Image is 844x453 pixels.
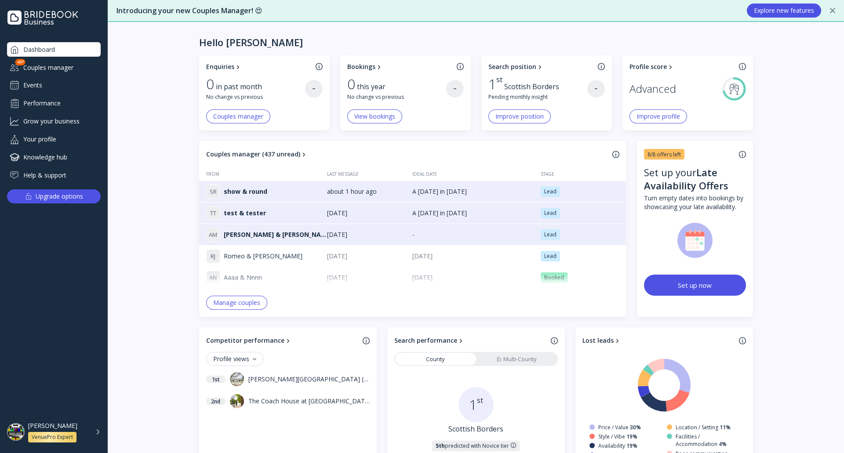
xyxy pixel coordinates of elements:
div: 0 [347,76,355,92]
div: No change vs previous [347,93,446,101]
a: Competitor performance [206,336,359,345]
div: View bookings [354,113,395,120]
div: 0 [206,76,214,92]
div: Lead [544,210,557,217]
div: Advanced [629,80,676,97]
div: Improve position [495,113,544,120]
div: Couples manager [213,113,263,120]
div: 2 nd [206,398,226,405]
button: Couples manager [206,109,270,123]
div: R J [206,249,220,263]
div: Lead [544,188,557,195]
div: this year [357,82,391,92]
span: show & round [224,187,267,196]
div: Facilities / Accommodation [676,433,739,448]
div: Profile score [629,62,667,71]
div: Location / Setting [676,424,731,431]
a: Knowledge hub [7,150,101,164]
div: predicted with Novice tier [436,442,509,449]
iframe: Chat Widget [800,411,844,453]
a: Dashboard [7,42,101,57]
a: Couples manager437 [7,60,101,75]
a: Lost leads [582,336,735,345]
div: Enquiries [206,62,234,71]
div: Stage [541,171,626,177]
div: 19% [626,442,637,449]
div: Pending monthly insight [488,93,587,101]
a: County [395,353,476,365]
div: 1 [469,395,483,415]
div: Scottish Borders [504,82,564,92]
a: Performance [7,96,101,110]
div: Late Availability Offers [644,166,728,192]
span: [PERSON_NAME] & [PERSON_NAME] [224,230,327,239]
a: Bookings [347,62,453,71]
button: Explore new features [747,4,821,18]
div: 4% [719,440,727,448]
div: Lead [544,253,557,260]
div: Profile views [213,355,256,362]
div: Scottish Borders [448,424,503,434]
div: [PERSON_NAME][GEOGRAPHIC_DATA] ([GEOGRAPHIC_DATA]) [248,375,370,384]
div: Introducing your new Couples Manager! 😍 [116,6,738,16]
div: Availability [598,442,637,449]
div: S R [206,185,220,199]
div: The Coach House at [GEOGRAPHIC_DATA] ([GEOGRAPHIC_DATA]) [248,397,370,406]
div: 437 [15,59,25,65]
div: Search position [488,62,536,71]
a: Grow your business [7,114,101,128]
div: Upgrade options [36,190,83,203]
a: Search position [488,62,594,71]
button: Improve profile [629,109,687,123]
div: in past month [216,82,267,92]
img: dpr=1,fit=cover,g=face,w=32,h=32 [230,372,244,386]
div: [DATE] [327,252,405,261]
div: No change vs previous [206,93,305,101]
div: Multi-County [496,355,537,363]
div: 19% [626,433,637,440]
div: - [412,230,534,239]
button: Set up now [644,275,746,296]
a: Enquiries [206,62,312,71]
div: about 1 hour ago [327,187,405,196]
span: test & tester [224,209,266,217]
div: Explore new features [754,7,814,14]
div: [DATE] [327,273,405,282]
div: A M [206,228,220,242]
img: dpr=1,fit=cover,g=face,w=48,h=48 [7,423,25,441]
a: Search performance [394,336,547,345]
button: Upgrade options [7,189,101,203]
div: [DATE] [327,230,405,239]
a: Couples manager (437 unread) [206,150,609,159]
div: Booked [544,274,564,281]
div: Competitor performance [206,336,284,345]
img: dpr=1,fit=cover,g=face,w=32,h=32 [230,394,244,408]
button: Profile views [206,352,263,366]
div: From [199,171,327,177]
span: Aaaa & Nnnn [224,273,262,282]
div: 11% [720,424,731,431]
div: Last message [327,171,412,177]
div: Ideal date [412,171,541,177]
div: Couples manager [7,60,101,75]
div: Set up your [644,166,746,194]
div: A N [206,271,220,285]
div: Manage couples [213,299,260,306]
div: Hello [PERSON_NAME] [199,36,303,48]
div: Set up now [678,281,712,290]
a: Profile score [629,62,735,71]
div: A [DATE] in [DATE] [412,209,534,217]
div: Price / Value [598,424,641,431]
a: Your profile [7,132,101,146]
a: Help & support [7,168,101,182]
div: Turn empty dates into bookings by showcasing your late availability. [644,194,746,211]
div: 1 [488,76,502,92]
a: Events [7,78,101,92]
